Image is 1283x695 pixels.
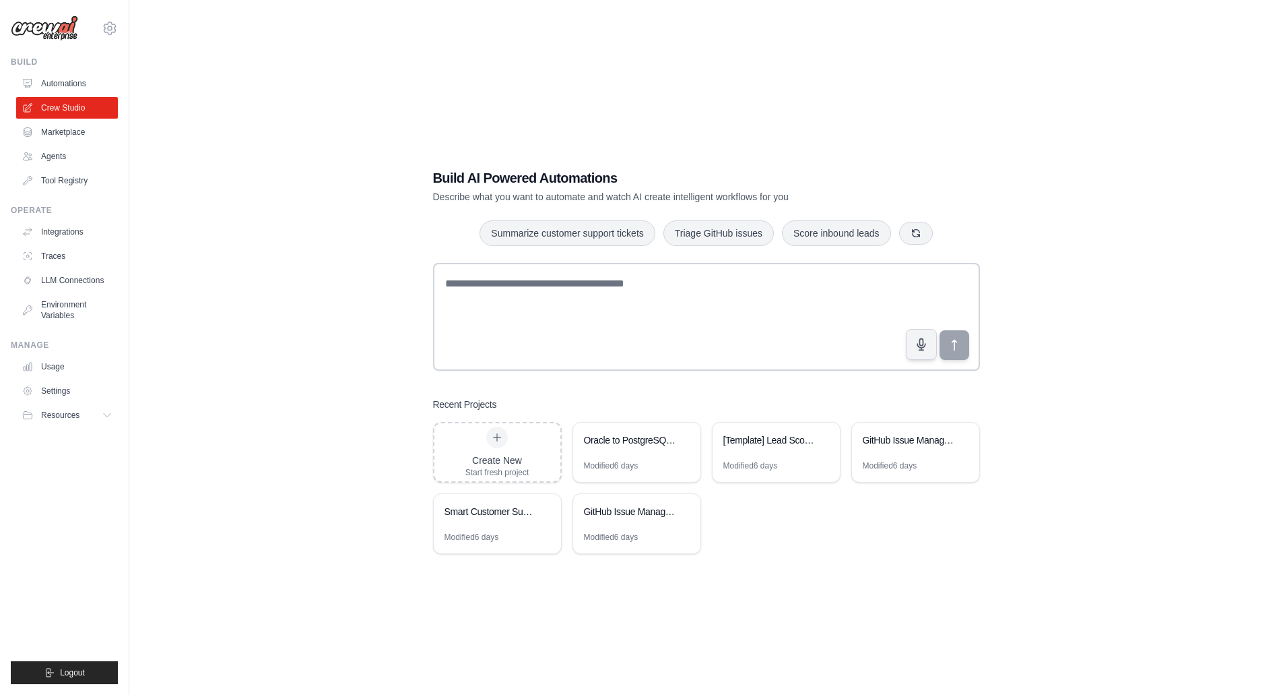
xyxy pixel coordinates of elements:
[445,532,499,543] div: Modified 6 days
[11,57,118,67] div: Build
[584,532,638,543] div: Modified 6 days
[433,190,886,204] p: Describe what you want to automate and watch AI create intelligent workflows for you
[16,121,118,143] a: Marketplace
[906,329,937,360] button: Click to speak your automation idea
[16,170,118,191] a: Tool Registry
[16,245,118,267] a: Traces
[465,454,529,467] div: Create New
[465,467,529,478] div: Start fresh project
[16,380,118,402] a: Settings
[863,460,917,471] div: Modified 6 days
[16,146,118,167] a: Agents
[863,433,955,447] div: GitHub Issue Management Automation
[584,433,676,447] div: Oracle to PostgreSQL Migration Pipeline
[445,505,537,518] div: Smart Customer Support Ticket Manager
[899,222,933,245] button: Get new suggestions
[1216,630,1283,695] div: Widget de chat
[16,97,118,119] a: Crew Studio
[16,73,118,94] a: Automations
[782,220,891,246] button: Score inbound leads
[584,505,676,518] div: GitHub Issue Management Automation
[41,410,79,421] span: Resources
[480,220,655,246] button: Summarize customer support tickets
[433,169,886,187] h1: Build AI Powered Automations
[11,340,118,351] div: Manage
[11,16,78,41] img: Logo
[723,433,816,447] div: [Template] Lead Scoring and Strategy Crew
[16,356,118,377] a: Usage
[663,220,774,246] button: Triage GitHub issues
[11,661,118,684] button: Logout
[16,404,118,426] button: Resources
[16,270,118,291] a: LLM Connections
[16,221,118,243] a: Integrations
[60,667,85,678] span: Logout
[584,460,638,471] div: Modified 6 days
[433,398,497,411] h3: Recent Projects
[723,460,778,471] div: Modified 6 days
[16,294,118,326] a: Environment Variables
[1216,630,1283,695] iframe: Chat Widget
[11,205,118,216] div: Operate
